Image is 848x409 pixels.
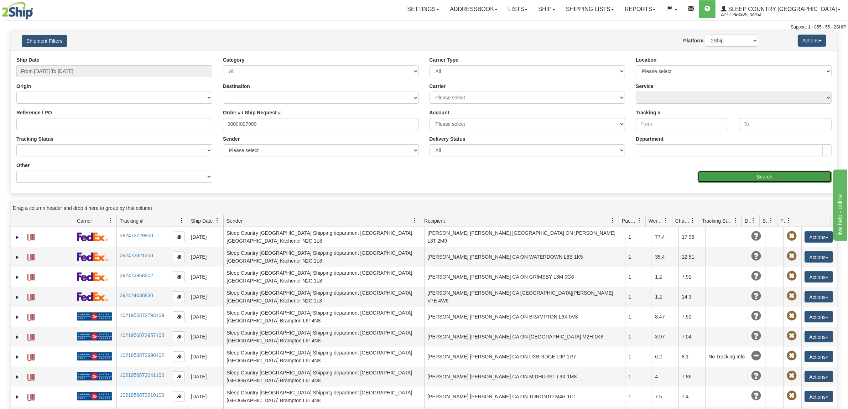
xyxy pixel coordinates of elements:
a: Expand [14,234,21,241]
a: 1021956872990102 [120,352,164,358]
td: 7.91 [678,267,705,287]
button: Copy to clipboard [173,291,185,302]
td: 8.47 [652,307,678,327]
a: 392473968202 [120,273,153,278]
a: 392472729800 [120,233,153,238]
a: Expand [14,373,21,380]
a: Packages filter column settings [633,214,645,227]
button: Actions [798,35,826,47]
td: 1 [625,307,652,327]
a: 1021956872957105 [120,332,164,338]
span: Pickup Not Assigned [787,371,797,381]
iframe: chat widget [832,168,847,241]
span: Pickup Not Assigned [787,311,797,321]
td: Sleep Country [GEOGRAPHIC_DATA] Shipping department [GEOGRAPHIC_DATA] [GEOGRAPHIC_DATA] Kitchener... [223,247,424,267]
a: Settings [402,0,444,18]
span: 2044 / [PERSON_NAME] [721,11,774,18]
button: Actions [805,291,833,302]
label: Carrier [430,83,446,90]
button: Actions [805,311,833,322]
td: 17.95 [678,227,705,247]
td: 12.51 [678,247,705,267]
span: Tracking # [120,217,143,224]
button: Copy to clipboard [173,331,185,342]
label: Department [636,135,664,143]
img: 20 - Canada Post [77,392,112,401]
button: Copy to clipboard [173,391,185,402]
label: Platform [683,37,704,44]
a: Expand [14,274,21,281]
td: [DATE] [188,387,223,407]
span: Unknown [751,311,761,321]
a: Recipient filter column settings [607,214,619,227]
td: 1 [625,327,652,347]
span: Tracking Status [702,217,733,224]
td: Sleep Country [GEOGRAPHIC_DATA] Shipping department [GEOGRAPHIC_DATA] [GEOGRAPHIC_DATA] Kitchener... [223,267,424,287]
td: [PERSON_NAME] [PERSON_NAME] CA ON TORONTO M4R 1C1 [424,387,625,407]
td: [DATE] [188,307,223,327]
img: 20 - Canada Post [77,372,112,381]
span: Sender [227,217,243,224]
span: Charge [675,217,690,224]
button: Copy to clipboard [173,252,185,262]
img: 20 - Canada Post [77,312,112,321]
a: Tracking Status filter column settings [729,214,742,227]
td: 1 [625,227,652,247]
td: 7.86 [678,367,705,387]
td: [DATE] [188,327,223,347]
span: Shipment Issues [763,217,769,224]
td: Sleep Country [GEOGRAPHIC_DATA] Shipping department [GEOGRAPHIC_DATA] [GEOGRAPHIC_DATA] Kitchener... [223,227,424,247]
td: 7.4 [678,387,705,407]
span: Pickup Not Assigned [787,351,797,361]
div: grid grouping header [11,201,837,215]
span: Carrier [77,217,92,224]
a: Lists [503,0,533,18]
span: Pickup Not Assigned [787,271,797,281]
button: Actions [805,391,833,402]
span: Sleep Country [GEOGRAPHIC_DATA] [727,6,837,12]
button: Copy to clipboard [173,371,185,382]
img: logo2044.jpg [2,2,33,20]
span: Pickup Not Assigned [787,231,797,241]
span: Delivery Status [745,217,751,224]
td: Sleep Country [GEOGRAPHIC_DATA] Shipping department [GEOGRAPHIC_DATA] [GEOGRAPHIC_DATA] Kitchener... [223,287,424,307]
label: Account [430,109,449,116]
a: Label [27,331,35,342]
a: Weight filter column settings [660,214,672,227]
span: Ship Date [191,217,213,224]
span: Pickup Not Assigned [787,331,797,341]
a: Sender filter column settings [409,214,421,227]
td: 1 [625,347,652,367]
td: 1.2 [652,267,678,287]
td: 4 [652,367,678,387]
span: Unknown [751,371,761,381]
a: Label [27,271,35,282]
td: [DATE] [188,267,223,287]
span: Unknown [751,391,761,401]
a: Reports [619,0,661,18]
a: Tracking # filter column settings [176,214,188,227]
a: Label [27,231,35,242]
img: 20 - Canada Post [77,352,112,361]
span: Unknown [751,251,761,261]
a: Ship [533,0,560,18]
a: Sleep Country [GEOGRAPHIC_DATA] 2044 / [PERSON_NAME] [716,0,846,18]
a: Expand [14,333,21,341]
td: [DATE] [188,287,223,307]
span: Unknown [751,271,761,281]
a: Expand [14,294,21,301]
label: Order # / Ship Request # [223,109,281,116]
td: [DATE] [188,347,223,367]
label: Origin [16,83,31,90]
a: 1021956872793109 [120,312,164,318]
td: [PERSON_NAME] [PERSON_NAME] CA [GEOGRAPHIC_DATA][PERSON_NAME] V7E 4W6 [424,287,625,307]
span: Pickup Not Assigned [787,251,797,261]
a: Expand [14,353,21,361]
span: Pickup Not Assigned [787,291,797,301]
td: [DATE] [188,247,223,267]
a: Delivery Status filter column settings [747,214,759,227]
label: Destination [223,83,250,90]
td: [DATE] [188,367,223,387]
td: Sleep Country [GEOGRAPHIC_DATA] Shipping department [GEOGRAPHIC_DATA] [GEOGRAPHIC_DATA] Brampton ... [223,307,424,327]
td: 35.4 [652,247,678,267]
